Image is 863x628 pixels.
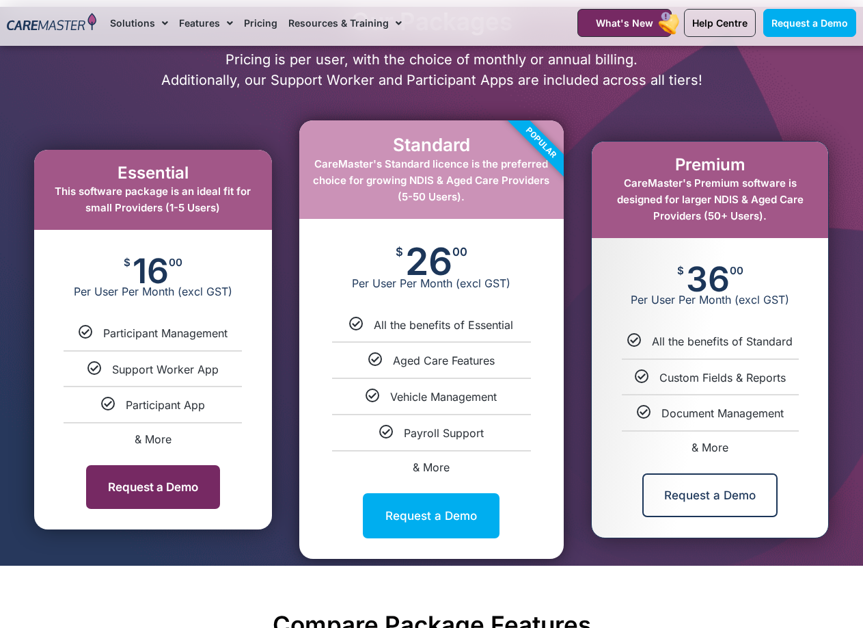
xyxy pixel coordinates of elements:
[684,9,756,37] a: Help Centre
[14,49,849,90] p: Pricing is per user, with the choice of monthly or annual billing. Additionally, our Support Work...
[642,473,778,517] a: Request a Demo
[463,65,619,221] div: Popular
[313,157,549,203] span: CareMaster's Standard licence is the preferred choice for growing NDIS & Aged Care Providers (5-5...
[48,163,258,183] h2: Essential
[34,285,272,298] span: Per User Per Month (excl GST)
[133,257,169,285] span: 16
[313,134,551,155] h2: Standard
[677,265,684,276] span: $
[126,398,205,412] span: Participant App
[55,185,251,214] span: This software package is an ideal fit for small Providers (1-5 Users)
[652,335,793,348] span: All the benefits of Standard
[405,246,452,276] span: 26
[135,432,172,446] span: & More
[169,257,182,267] span: 00
[86,465,220,509] a: Request a Demo
[7,13,96,33] img: CareMaster Logo
[617,176,804,222] span: CareMaster's Premium software is designed for larger NDIS & Aged Care Providers (50+ Users).
[691,441,728,454] span: & More
[299,276,564,290] span: Per User Per Month (excl GST)
[730,265,743,276] span: 00
[452,246,467,258] span: 00
[404,426,484,440] span: Payroll Support
[592,293,828,306] span: Per User Per Month (excl GST)
[124,257,131,267] span: $
[393,354,495,367] span: Aged Care Features
[577,9,672,37] a: What's New
[771,17,848,29] span: Request a Demo
[605,155,814,175] h2: Premium
[396,246,403,258] span: $
[596,17,653,29] span: What's New
[374,318,513,332] span: All the benefits of Essential
[363,493,499,538] a: Request a Demo
[661,406,784,420] span: Document Management
[112,363,219,376] span: Support Worker App
[692,17,748,29] span: Help Centre
[686,265,730,293] span: 36
[659,371,786,384] span: Custom Fields & Reports
[413,460,450,474] span: & More
[763,9,856,37] a: Request a Demo
[390,390,497,404] span: Vehicle Management
[103,326,228,340] span: Participant Management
